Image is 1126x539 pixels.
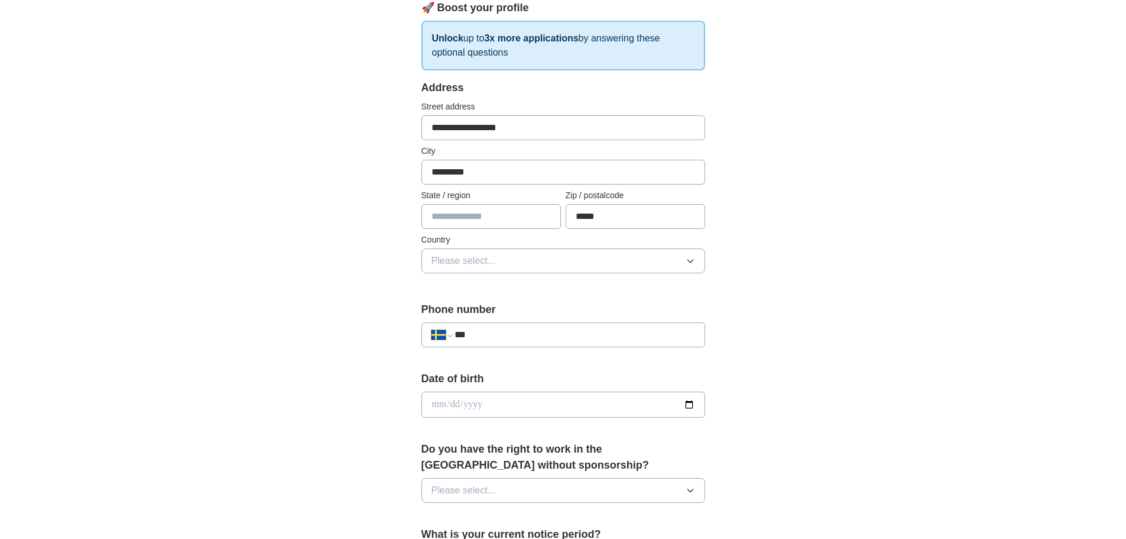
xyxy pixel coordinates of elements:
[566,189,705,202] label: Zip / postalcode
[421,145,705,157] label: City
[421,248,705,273] button: Please select...
[484,33,578,43] strong: 3x more applications
[431,483,496,498] span: Please select...
[421,441,705,473] label: Do you have the right to work in the [GEOGRAPHIC_DATA] without sponsorship?
[421,189,561,202] label: State / region
[421,101,705,113] label: Street address
[431,254,496,268] span: Please select...
[421,371,705,387] label: Date of birth
[421,478,705,503] button: Please select...
[421,302,705,318] label: Phone number
[421,234,705,246] label: Country
[432,33,463,43] strong: Unlock
[421,80,705,96] div: Address
[421,21,705,70] p: up to by answering these optional questions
